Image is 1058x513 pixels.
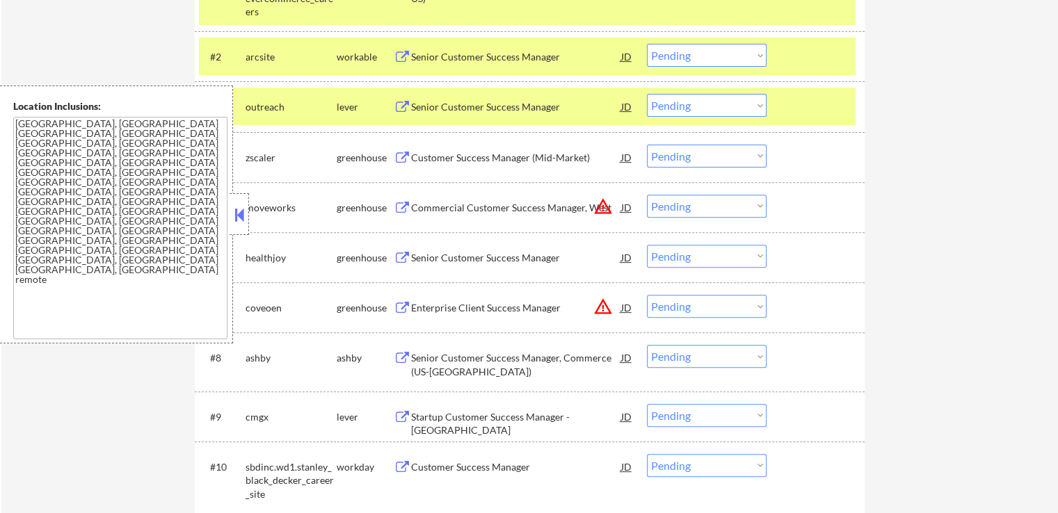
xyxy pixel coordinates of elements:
div: Senior Customer Success Manager [411,251,621,265]
div: coveoen [246,301,337,315]
button: warning_amber [593,297,613,316]
div: cmgx [246,410,337,424]
div: sbdinc.wd1.stanley_black_decker_career_site [246,460,337,501]
div: ashby [337,351,394,365]
div: #2 [210,50,234,64]
div: healthjoy [246,251,337,265]
div: JD [620,345,634,370]
div: Customer Success Manager [411,460,621,474]
div: Senior Customer Success Manager, Commerce (US-[GEOGRAPHIC_DATA]) [411,351,621,378]
div: outreach [246,100,337,114]
div: #10 [210,460,234,474]
div: zscaler [246,151,337,165]
div: moveworks [246,201,337,215]
div: greenhouse [337,251,394,265]
div: Enterprise Client Success Manager [411,301,621,315]
div: Senior Customer Success Manager [411,50,621,64]
div: Location Inclusions: [13,99,227,113]
div: workday [337,460,394,474]
div: Customer Success Manager (Mid-Market) [411,151,621,165]
div: greenhouse [337,151,394,165]
div: JD [620,245,634,270]
div: #8 [210,351,234,365]
div: JD [620,145,634,170]
div: Senior Customer Success Manager [411,100,621,114]
div: JD [620,195,634,220]
div: greenhouse [337,301,394,315]
div: #9 [210,410,234,424]
div: Startup Customer Success Manager - [GEOGRAPHIC_DATA] [411,410,621,437]
div: greenhouse [337,201,394,215]
div: JD [620,454,634,479]
div: workable [337,50,394,64]
div: JD [620,295,634,320]
div: ashby [246,351,337,365]
div: lever [337,410,394,424]
div: JD [620,404,634,429]
div: arcsite [246,50,337,64]
div: Commercial Customer Success Manager, West [411,201,621,215]
div: lever [337,100,394,114]
div: JD [620,44,634,69]
button: warning_amber [593,197,613,216]
div: JD [620,94,634,119]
